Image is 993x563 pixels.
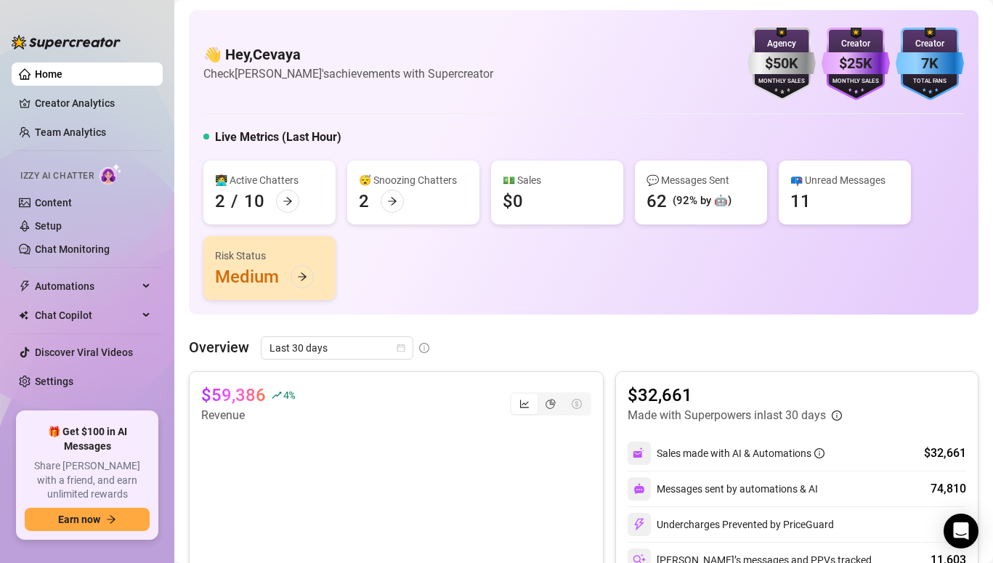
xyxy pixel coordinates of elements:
article: Revenue [201,407,294,424]
span: thunderbolt [19,280,31,292]
span: info-circle [814,448,824,458]
span: arrow-right [106,514,116,524]
img: purple-badge-B9DA21FR.svg [822,28,890,100]
span: info-circle [419,343,429,353]
div: Monthly Sales [822,77,890,86]
div: $50K [747,52,816,75]
div: $25K [822,52,890,75]
div: 62 [647,190,667,213]
span: Automations [35,275,138,298]
h5: Live Metrics (Last Hour) [215,129,341,146]
div: Sales made with AI & Automations [657,445,824,461]
span: Share [PERSON_NAME] with a friend, and earn unlimited rewards [25,459,150,502]
div: 2 [359,190,369,213]
div: $32,661 [924,445,966,462]
a: Settings [35,376,73,387]
img: svg%3e [633,483,645,495]
div: Monthly Sales [747,77,816,86]
span: dollar-circle [572,399,582,409]
div: Risk Status [215,248,324,264]
span: Chat Copilot [35,304,138,327]
img: AI Chatter [100,163,122,185]
a: Home [35,68,62,80]
span: 4 % [283,388,294,402]
span: pie-chart [546,399,556,409]
span: calendar [397,344,405,352]
div: 11 [790,190,811,213]
div: Undercharges Prevented by PriceGuard [628,513,834,536]
span: rise [272,390,282,400]
article: $59,386 [201,384,266,407]
span: 🎁 Get $100 in AI Messages [25,425,150,453]
div: Creator [822,37,890,51]
a: Creator Analytics [35,92,151,115]
article: Overview [189,336,249,358]
div: 👩‍💻 Active Chatters [215,172,324,188]
div: 74,810 [931,480,966,498]
span: arrow-right [297,272,307,282]
span: arrow-right [387,196,397,206]
img: logo-BBDzfeDw.svg [12,35,121,49]
div: 📪 Unread Messages [790,172,899,188]
span: Last 30 days [269,337,405,359]
div: (92% by 🤖) [673,193,731,210]
article: $32,661 [628,384,842,407]
img: svg%3e [633,447,646,460]
a: Team Analytics [35,126,106,138]
article: Made with Superpowers in last 30 days [628,407,826,424]
div: segmented control [510,392,591,416]
div: 10 [244,190,264,213]
img: Chat Copilot [19,310,28,320]
span: info-circle [832,410,842,421]
span: arrow-right [283,196,293,206]
div: 7K [896,52,964,75]
a: Discover Viral Videos [35,347,133,358]
div: 😴 Snoozing Chatters [359,172,468,188]
span: Earn now [58,514,100,525]
div: Total Fans [896,77,964,86]
img: svg%3e [633,518,646,531]
div: Creator [896,37,964,51]
span: Izzy AI Chatter [20,169,94,183]
span: line-chart [519,399,530,409]
a: Setup [35,220,62,232]
h4: 👋 Hey, Cevaya [203,44,493,65]
div: 💵 Sales [503,172,612,188]
a: Content [35,197,72,208]
div: $0 [503,190,523,213]
img: silver-badge-roxG0hHS.svg [747,28,816,100]
div: 2 [215,190,225,213]
a: Chat Monitoring [35,243,110,255]
button: Earn nowarrow-right [25,508,150,531]
div: Agency [747,37,816,51]
div: Open Intercom Messenger [944,514,978,548]
div: Messages sent by automations & AI [628,477,818,501]
img: blue-badge-DgoSNQY1.svg [896,28,964,100]
div: 💬 Messages Sent [647,172,755,188]
article: Check [PERSON_NAME]'s achievements with Supercreator [203,65,493,83]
